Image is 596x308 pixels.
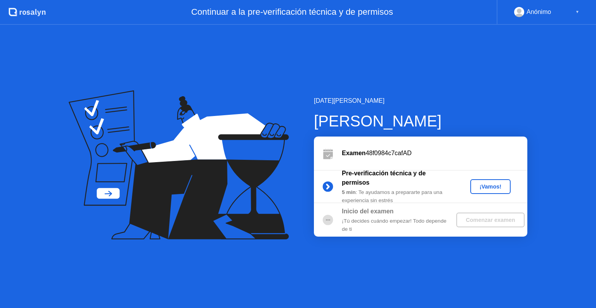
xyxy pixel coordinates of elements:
[470,179,511,194] button: ¡Vamos!
[342,150,366,156] b: Examen
[575,7,579,17] div: ▼
[342,149,527,158] div: 48f0984c7cafAD
[342,208,393,215] b: Inicio del examen
[314,109,527,133] div: [PERSON_NAME]
[527,7,551,17] div: Anónimo
[314,96,527,106] div: [DATE][PERSON_NAME]
[473,183,508,190] div: ¡Vamos!
[342,189,454,204] div: : Te ayudamos a prepararte para una experiencia sin estrés
[459,217,521,223] div: Comenzar examen
[342,170,426,186] b: Pre-verificación técnica y de permisos
[342,189,356,195] b: 5 min
[456,213,524,227] button: Comenzar examen
[342,217,454,233] div: ¡Tú decides cuándo empezar! Todo depende de ti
